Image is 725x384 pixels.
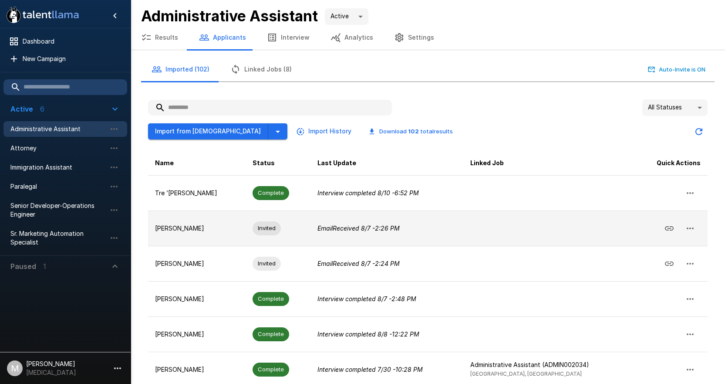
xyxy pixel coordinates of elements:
[325,8,368,25] div: Active
[253,259,281,268] span: Invited
[155,259,239,268] p: [PERSON_NAME]
[384,25,445,50] button: Settings
[246,151,310,176] th: Status
[463,151,634,176] th: Linked Job
[155,295,239,303] p: [PERSON_NAME]
[317,189,419,197] i: Interview completed 8/10 - 6:52 PM
[320,25,384,50] button: Analytics
[253,330,289,338] span: Complete
[155,330,239,339] p: [PERSON_NAME]
[690,123,708,140] button: Updated Today - 11:40 AM
[646,63,708,76] button: Auto-Invite is ON
[642,99,708,116] div: All Statuses
[317,260,400,267] i: Email Received 8/7 - 2:24 PM
[317,330,419,338] i: Interview completed 8/8 - 12:22 PM
[659,259,680,266] span: Copy Interview Link
[253,295,289,303] span: Complete
[253,189,289,197] span: Complete
[155,365,239,374] p: [PERSON_NAME]
[659,224,680,231] span: Copy Interview Link
[148,151,246,176] th: Name
[155,224,239,233] p: [PERSON_NAME]
[131,25,189,50] button: Results
[155,189,239,197] p: Tre ’[PERSON_NAME]
[148,123,268,139] button: Import from [DEMOGRAPHIC_DATA]
[220,57,302,82] button: Linked Jobs (8)
[317,224,400,232] i: Email Received 8/7 - 2:26 PM
[310,151,463,176] th: Last Update
[253,224,281,232] span: Invited
[294,123,355,139] button: Import History
[189,25,256,50] button: Applicants
[253,365,289,374] span: Complete
[317,295,416,302] i: Interview completed 8/7 - 2:48 PM
[317,366,423,373] i: Interview completed 7/30 - 10:28 PM
[470,370,582,377] span: [GEOGRAPHIC_DATA], [GEOGRAPHIC_DATA]
[408,128,419,135] b: 102
[470,360,627,369] p: Administrative Assistant (ADMIN002034)
[141,7,318,25] b: Administrative Assistant
[362,125,460,138] button: Download 102 totalresults
[256,25,320,50] button: Interview
[141,57,220,82] button: Imported (102)
[634,151,708,176] th: Quick Actions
